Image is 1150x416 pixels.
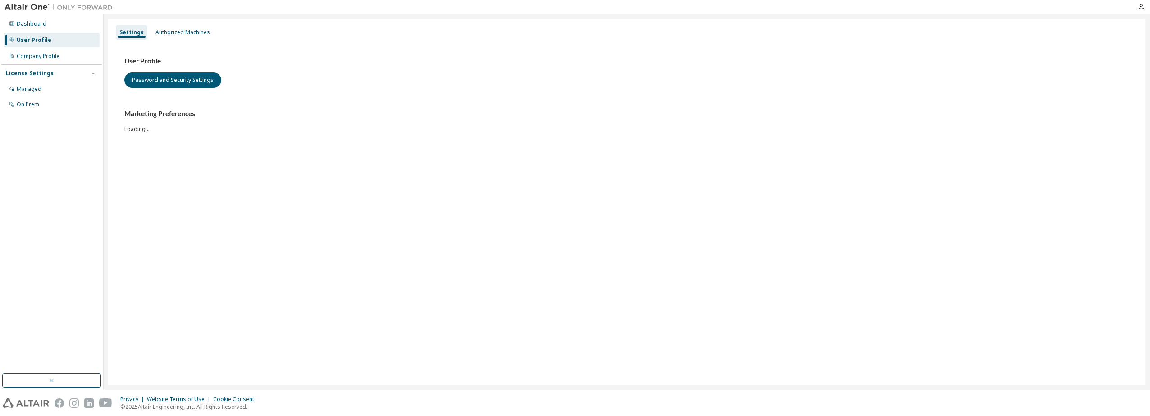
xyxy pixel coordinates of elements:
img: youtube.svg [99,398,112,408]
div: License Settings [6,70,54,77]
img: altair_logo.svg [3,398,49,408]
div: Company Profile [17,53,59,60]
button: Password and Security Settings [124,72,221,88]
img: facebook.svg [55,398,64,408]
div: Privacy [120,396,147,403]
img: linkedin.svg [84,398,94,408]
div: Authorized Machines [155,29,210,36]
div: User Profile [17,36,51,44]
div: Loading... [124,109,1129,132]
div: Cookie Consent [213,396,260,403]
div: Settings [119,29,144,36]
p: © 2025 Altair Engineering, Inc. All Rights Reserved. [120,403,260,411]
h3: User Profile [124,57,1129,66]
img: instagram.svg [69,398,79,408]
div: On Prem [17,101,39,108]
div: Managed [17,86,41,93]
img: Altair One [5,3,117,12]
div: Dashboard [17,20,46,27]
div: Website Terms of Use [147,396,213,403]
h3: Marketing Preferences [124,109,1129,118]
